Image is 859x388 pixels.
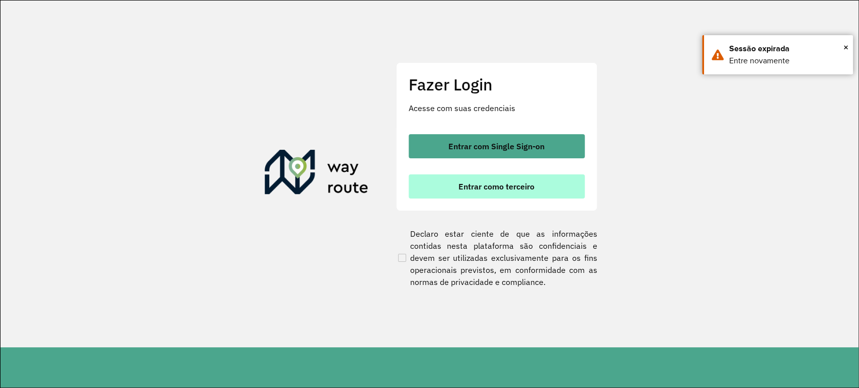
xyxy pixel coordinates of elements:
[843,40,848,55] span: ×
[458,182,534,190] span: Entrar como terceiro
[409,102,585,114] p: Acesse com suas credenciais
[729,55,845,67] div: Entre novamente
[409,134,585,158] button: button
[843,40,848,55] button: Close
[448,142,544,150] span: Entrar com Single Sign-on
[729,43,845,55] div: Sessão expirada
[409,75,585,94] h2: Fazer Login
[409,174,585,199] button: button
[265,150,368,198] img: Roteirizador AmbevTech
[396,228,597,288] label: Declaro estar ciente de que as informações contidas nesta plataforma são confidenciais e devem se...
